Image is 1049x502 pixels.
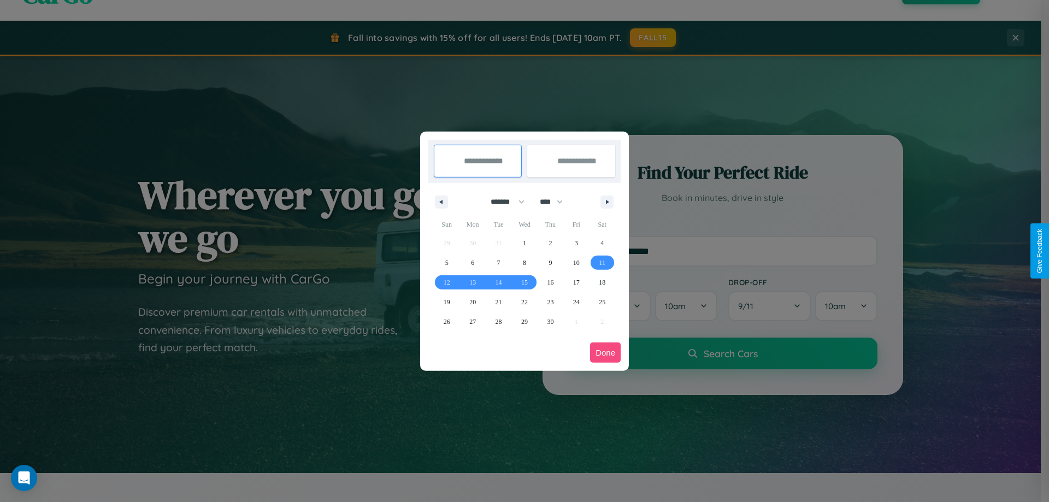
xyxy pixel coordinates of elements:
[459,292,485,312] button: 20
[469,292,476,312] span: 20
[563,233,589,253] button: 3
[573,273,580,292] span: 17
[459,312,485,332] button: 27
[459,253,485,273] button: 6
[575,233,578,253] span: 3
[547,312,553,332] span: 30
[511,292,537,312] button: 22
[523,253,526,273] span: 8
[511,216,537,233] span: Wed
[444,292,450,312] span: 19
[538,292,563,312] button: 23
[486,216,511,233] span: Tue
[538,216,563,233] span: Thu
[511,233,537,253] button: 1
[538,273,563,292] button: 16
[469,312,476,332] span: 27
[563,253,589,273] button: 10
[549,233,552,253] span: 2
[444,312,450,332] span: 26
[445,253,449,273] span: 5
[511,312,537,332] button: 29
[459,216,485,233] span: Mon
[590,342,621,363] button: Done
[538,233,563,253] button: 2
[496,292,502,312] span: 21
[538,312,563,332] button: 30
[563,292,589,312] button: 24
[600,233,604,253] span: 4
[496,273,502,292] span: 14
[496,312,502,332] span: 28
[469,273,476,292] span: 13
[444,273,450,292] span: 12
[521,312,528,332] span: 29
[521,292,528,312] span: 22
[521,273,528,292] span: 15
[497,253,500,273] span: 7
[1036,229,1044,273] div: Give Feedback
[573,292,580,312] span: 24
[486,312,511,332] button: 28
[549,253,552,273] span: 9
[590,292,615,312] button: 25
[590,216,615,233] span: Sat
[573,253,580,273] span: 10
[471,253,474,273] span: 6
[563,273,589,292] button: 17
[11,465,37,491] div: Open Intercom Messenger
[599,273,605,292] span: 18
[511,273,537,292] button: 15
[434,273,459,292] button: 12
[590,253,615,273] button: 11
[599,292,605,312] span: 25
[486,273,511,292] button: 14
[590,273,615,292] button: 18
[563,216,589,233] span: Fri
[590,233,615,253] button: 4
[547,292,553,312] span: 23
[486,253,511,273] button: 7
[434,292,459,312] button: 19
[547,273,553,292] span: 16
[434,312,459,332] button: 26
[538,253,563,273] button: 9
[523,233,526,253] span: 1
[511,253,537,273] button: 8
[599,253,605,273] span: 11
[434,253,459,273] button: 5
[459,273,485,292] button: 13
[434,216,459,233] span: Sun
[486,292,511,312] button: 21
